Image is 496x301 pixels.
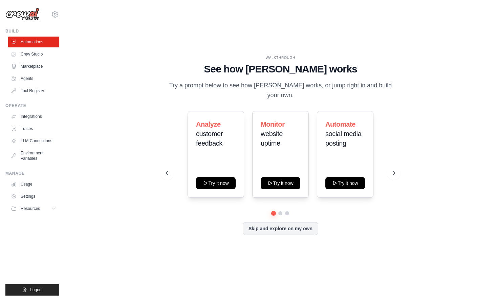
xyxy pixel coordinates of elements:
[8,111,59,122] a: Integrations
[196,130,223,147] span: customer feedback
[8,123,59,134] a: Traces
[8,61,59,72] a: Marketplace
[5,8,39,21] img: Logo
[30,287,43,293] span: Logout
[8,73,59,84] a: Agents
[8,49,59,60] a: Crew Studio
[325,121,355,128] span: Automate
[166,55,395,60] div: WALKTHROUGH
[167,81,394,101] p: Try a prompt below to see how [PERSON_NAME] works, or jump right in and build your own.
[8,191,59,202] a: Settings
[261,121,285,128] span: Monitor
[166,63,395,75] h1: See how [PERSON_NAME] works
[261,130,283,147] span: website uptime
[196,177,236,189] button: Try it now
[261,177,300,189] button: Try it now
[8,203,59,214] button: Resources
[325,130,361,147] span: social media posting
[243,222,318,235] button: Skip and explore on my own
[462,268,496,301] iframe: Chat Widget
[8,179,59,190] a: Usage
[21,206,40,211] span: Resources
[5,284,59,296] button: Logout
[8,37,59,47] a: Automations
[196,121,221,128] span: Analyze
[8,148,59,164] a: Environment Variables
[8,135,59,146] a: LLM Connections
[8,85,59,96] a: Tool Registry
[5,28,59,34] div: Build
[5,103,59,108] div: Operate
[5,171,59,176] div: Manage
[325,177,365,189] button: Try it now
